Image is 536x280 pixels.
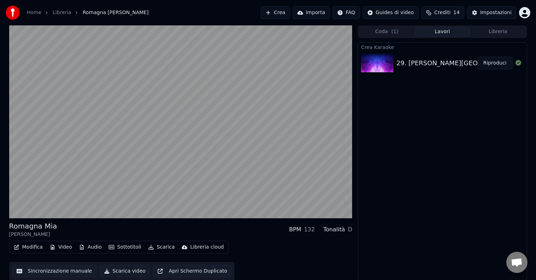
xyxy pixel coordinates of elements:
[9,221,57,231] div: Romagna Mia
[304,225,315,234] div: 132
[6,6,20,20] img: youka
[453,9,460,16] span: 14
[470,27,526,37] button: Libreria
[477,57,513,69] button: Riproduci
[261,6,290,19] button: Crea
[506,252,528,273] div: Aprire la chat
[363,6,418,19] button: Guides di video
[421,6,464,19] button: Crediti14
[358,43,526,51] div: Crea Karaoke
[293,6,330,19] button: Importa
[12,265,97,278] button: Sincronizzazione manuale
[83,9,149,16] span: Romagna [PERSON_NAME]
[11,242,46,252] button: Modifica
[27,9,149,16] nav: breadcrumb
[145,242,177,252] button: Scarica
[27,9,41,16] a: Home
[289,225,301,234] div: BPM
[9,231,57,238] div: [PERSON_NAME]
[323,225,345,234] div: Tonalità
[391,28,398,35] span: ( 1 )
[480,9,512,16] div: Impostazioni
[53,9,71,16] a: Libreria
[76,242,104,252] button: Audio
[100,265,150,278] button: Scarica video
[415,27,470,37] button: Lavori
[333,6,360,19] button: FAQ
[106,242,144,252] button: Sottotitoli
[190,244,224,251] div: Libreria cloud
[434,9,451,16] span: Crediti
[348,225,352,234] div: D
[467,6,516,19] button: Impostazioni
[359,27,415,37] button: Coda
[47,242,75,252] button: Video
[153,265,231,278] button: Apri Schermo Duplicato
